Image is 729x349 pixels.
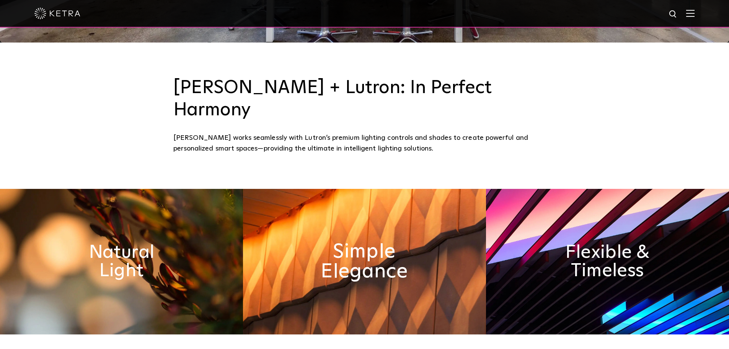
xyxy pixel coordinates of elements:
[550,243,665,280] h2: Flexible & Timeless
[302,241,427,282] h2: Simple Elegance
[686,10,695,17] img: Hamburger%20Nav.svg
[34,8,80,19] img: ketra-logo-2019-white
[243,189,486,334] img: simple_elegance
[669,10,678,19] img: search icon
[173,133,556,154] div: [PERSON_NAME] works seamlessly with Lutron’s premium lighting controls and shades to create power...
[173,77,556,121] h3: [PERSON_NAME] + Lutron: In Perfect Harmony
[64,243,179,280] h2: Natural Light
[486,189,729,334] img: flexible_timeless_ketra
